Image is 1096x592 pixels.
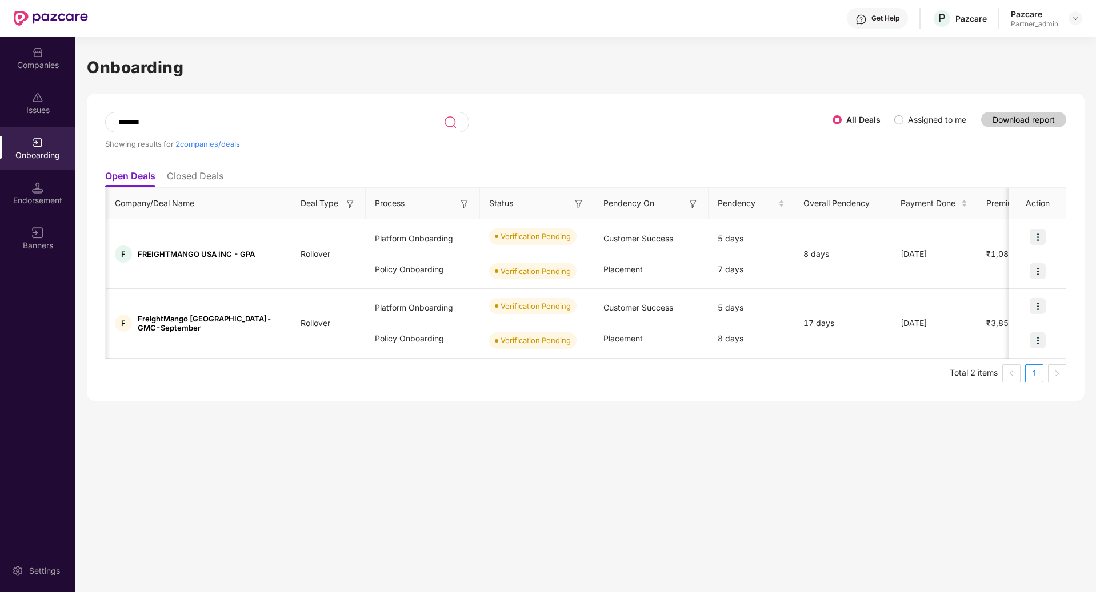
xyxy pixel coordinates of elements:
div: [DATE] [891,248,977,260]
div: Verification Pending [501,265,571,277]
div: 8 days [709,323,794,354]
span: right [1054,370,1061,377]
div: Policy Onboarding [366,254,480,285]
span: ₹3,85,000 [977,318,1035,328]
div: Verification Pending [501,231,571,242]
img: svg+xml;base64,PHN2ZyB3aWR0aD0iMTYiIGhlaWdodD0iMTYiIHZpZXdCb3g9IjAgMCAxNiAxNiIgZmlsbD0ibm9uZSIgeG... [345,198,356,210]
img: svg+xml;base64,PHN2ZyB3aWR0aD0iMjAiIGhlaWdodD0iMjAiIHZpZXdCb3g9IjAgMCAyMCAyMCIgZmlsbD0ibm9uZSIgeG... [32,137,43,148]
button: Download report [981,112,1066,127]
li: 1 [1025,364,1043,382]
img: svg+xml;base64,PHN2ZyBpZD0iQ29tcGFuaWVzIiB4bWxucz0iaHR0cDovL3d3dy53My5vcmcvMjAwMC9zdmciIHdpZHRoPS... [32,47,43,58]
div: [DATE] [891,317,977,329]
img: svg+xml;base64,PHN2ZyBpZD0iSGVscC0zMngzMiIgeG1sbnM9Imh0dHA6Ly93d3cudzMub3JnLzIwMDAvc3ZnIiB3aWR0aD... [855,14,867,25]
div: Platform Onboarding [366,292,480,323]
button: left [1002,364,1021,382]
span: P [938,11,946,25]
img: svg+xml;base64,PHN2ZyB3aWR0aD0iMTYiIGhlaWdodD0iMTYiIHZpZXdCb3g9IjAgMCAxNiAxNiIgZmlsbD0ibm9uZSIgeG... [459,198,470,210]
span: Status [489,197,513,210]
th: Payment Done [891,188,977,219]
span: Placement [603,264,643,274]
img: svg+xml;base64,PHN2ZyB3aWR0aD0iMTQuNSIgaGVpZ2h0PSIxNC41IiB2aWV3Qm94PSIwIDAgMTYgMTYiIGZpbGw9Im5vbm... [32,182,43,194]
img: svg+xml;base64,PHN2ZyBpZD0iRHJvcGRvd24tMzJ4MzIiIHhtbG5zPSJodHRwOi8vd3d3LnczLm9yZy8yMDAwL3N2ZyIgd2... [1071,14,1080,23]
button: right [1048,364,1066,382]
span: Process [375,197,405,210]
img: New Pazcare Logo [14,11,88,26]
img: svg+xml;base64,PHN2ZyB3aWR0aD0iMjQiIGhlaWdodD0iMjUiIHZpZXdCb3g9IjAgMCAyNCAyNSIgZmlsbD0ibm9uZSIgeG... [443,115,457,129]
img: svg+xml;base64,PHN2ZyB3aWR0aD0iMTYiIGhlaWdodD0iMTYiIHZpZXdCb3g9IjAgMCAxNiAxNiIgZmlsbD0ibm9uZSIgeG... [687,198,699,210]
li: Next Page [1048,364,1066,382]
img: icon [1030,298,1046,314]
div: Pazcare [955,13,987,24]
div: Showing results for [105,139,833,148]
img: svg+xml;base64,PHN2ZyB3aWR0aD0iMTYiIGhlaWdodD0iMTYiIHZpZXdCb3g9IjAgMCAxNiAxNiIgZmlsbD0ibm9uZSIgeG... [573,198,585,210]
span: Rollover [291,249,339,259]
div: Get Help [871,14,899,23]
li: Total 2 items [950,364,998,382]
span: Placement [603,333,643,343]
span: FREIGHTMANGO USA INC - GPA [138,249,255,259]
th: Premium Paid [977,188,1051,219]
span: Rollover [291,318,339,328]
div: Pazcare [1011,9,1058,19]
a: 1 [1026,365,1043,382]
span: left [1008,370,1015,377]
span: Pendency On [603,197,654,210]
div: 7 days [709,254,794,285]
div: Platform Onboarding [366,223,480,254]
div: 5 days [709,223,794,254]
div: Settings [26,565,63,577]
div: F [115,245,132,263]
li: Previous Page [1002,364,1021,382]
th: Company/Deal Name [106,188,291,219]
span: ₹1,08,300 [977,249,1035,259]
span: Payment Done [901,197,959,210]
span: Pendency [718,197,776,210]
th: Overall Pendency [794,188,891,219]
label: All Deals [846,115,881,124]
span: Customer Success [603,233,673,243]
span: Customer Success [603,303,673,312]
th: Action [1009,188,1066,219]
span: Deal Type [301,197,338,210]
li: Closed Deals [167,170,223,187]
img: svg+xml;base64,PHN2ZyB3aWR0aD0iMTYiIGhlaWdodD0iMTYiIHZpZXdCb3g9IjAgMCAxNiAxNiIgZmlsbD0ibm9uZSIgeG... [32,227,43,239]
div: Verification Pending [501,300,571,312]
li: Open Deals [105,170,155,187]
div: Policy Onboarding [366,323,480,354]
th: Pendency [709,188,794,219]
img: svg+xml;base64,PHN2ZyBpZD0iSXNzdWVzX2Rpc2FibGVkIiB4bWxucz0iaHR0cDovL3d3dy53My5vcmcvMjAwMC9zdmciIH... [32,92,43,103]
div: F [115,315,132,332]
img: icon [1030,332,1046,348]
div: Partner_admin [1011,19,1058,29]
img: icon [1030,229,1046,245]
div: Verification Pending [501,335,571,346]
img: svg+xml;base64,PHN2ZyBpZD0iU2V0dGluZy0yMHgyMCIgeG1sbnM9Imh0dHA6Ly93d3cudzMub3JnLzIwMDAvc3ZnIiB3aW... [12,565,23,577]
span: 2 companies/deals [175,139,240,148]
div: 17 days [794,317,891,329]
label: Assigned to me [908,115,966,124]
img: icon [1030,263,1046,279]
div: 5 days [709,292,794,323]
div: 8 days [794,248,891,260]
h1: Onboarding [87,55,1085,80]
span: FreightMango [GEOGRAPHIC_DATA]-GMC-September [138,314,282,332]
